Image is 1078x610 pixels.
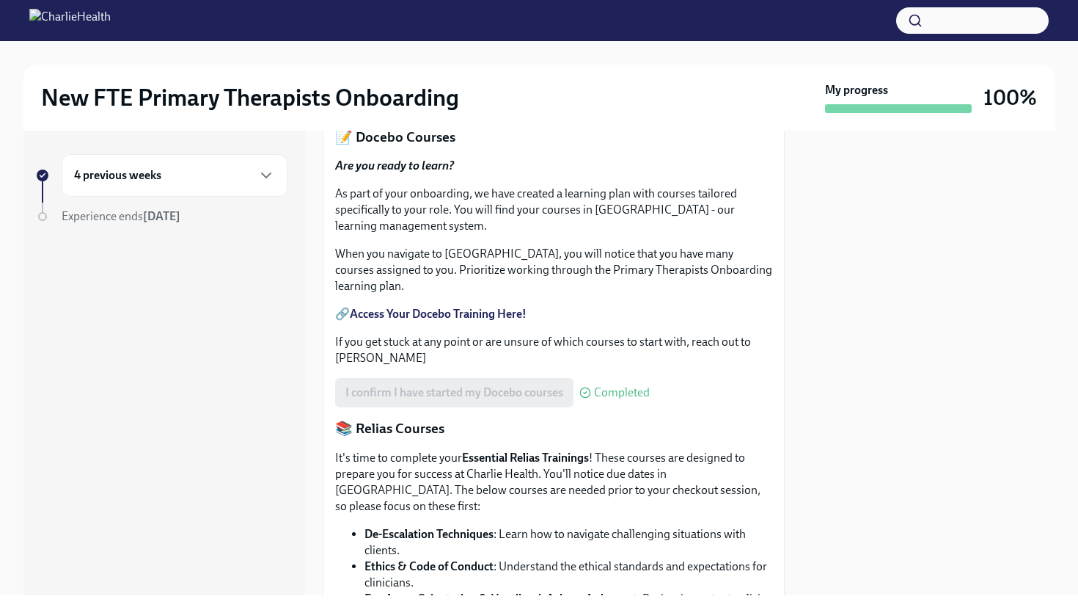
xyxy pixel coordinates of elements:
p: 📝 Docebo Courses [335,128,772,147]
h6: 4 previous weeks [74,167,161,184]
h3: 100% [983,84,1037,111]
div: 4 previous weeks [62,154,287,197]
h2: New FTE Primary Therapists Onboarding [41,83,459,112]
strong: Employee Orientation & Handbook Acknowledgment [364,592,637,606]
strong: Ethics & Code of Conduct [364,559,494,573]
p: When you navigate to [GEOGRAPHIC_DATA], you will notice that you have many courses assigned to yo... [335,246,772,294]
p: If you get stuck at any point or are unsure of which courses to start with, reach out to [PERSON_... [335,334,772,366]
li: : Understand the ethical standards and expectations for clinicians. [364,559,772,591]
span: Completed [594,387,650,399]
p: 🔗 [335,306,772,322]
img: CharlieHealth [29,9,111,32]
p: As part of your onboarding, we have created a learning plan with courses tailored specifically to... [335,186,772,234]
strong: My progress [825,82,888,98]
p: It's time to complete your ! These courses are designed to prepare you for success at Charlie Hea... [335,450,772,515]
strong: [DATE] [143,209,180,223]
strong: Are you ready to learn? [335,159,454,173]
strong: De-Escalation Techniques [364,527,494,541]
strong: Essential Relias Trainings [462,451,589,465]
p: 📚 Relias Courses [335,419,772,438]
span: Experience ends [62,209,180,223]
li: : Learn how to navigate challenging situations with clients. [364,526,772,559]
a: Access Your Docebo Training Here! [350,307,527,321]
